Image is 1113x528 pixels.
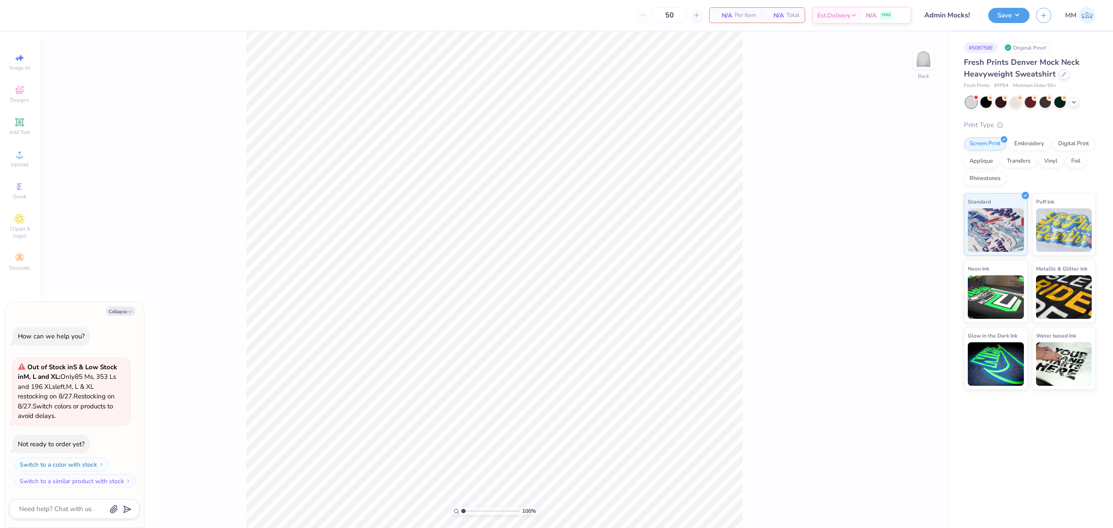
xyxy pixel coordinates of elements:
[1065,10,1076,20] span: MM
[968,197,991,206] span: Standard
[964,120,1096,130] div: Print Type
[126,478,131,484] img: Switch to a similar product with stock
[1036,208,1092,252] img: Puff Ink
[964,82,990,90] span: Fresh Prints
[968,331,1017,340] span: Glow in the Dark Ink
[994,82,1009,90] span: # FP94
[18,332,85,341] div: How can we help you?
[10,64,30,71] span: Image AI
[1002,42,1051,53] div: Original Proof
[27,363,79,371] strong: Out of Stock in S
[4,225,35,239] span: Clipart & logos
[968,275,1024,319] img: Neon Ink
[15,458,109,471] button: Switch to a color with stock
[11,161,28,168] span: Upload
[1001,155,1036,168] div: Transfers
[1013,82,1056,90] span: Minimum Order: 50 +
[653,7,686,23] input: – –
[964,155,999,168] div: Applique
[964,42,998,53] div: # 508758E
[968,342,1024,386] img: Glow in the Dark Ink
[968,264,989,273] span: Neon Ink
[1065,7,1096,24] a: MM
[964,172,1006,185] div: Rhinestones
[1036,197,1054,206] span: Puff Ink
[13,193,27,200] span: Greek
[988,8,1030,23] button: Save
[1053,137,1095,150] div: Digital Print
[918,7,982,24] input: Untitled Design
[866,11,876,20] span: N/A
[9,264,30,271] span: Decorate
[1036,275,1092,319] img: Metallic & Glitter Ink
[882,12,891,18] span: FREE
[1066,155,1086,168] div: Foil
[10,97,29,104] span: Designs
[1009,137,1050,150] div: Embroidery
[18,363,117,421] span: Only 85 Ms, 353 Ls and 196 XLs left. M, L & XL restocking on 8/27. Restocking on 8/27. Switch col...
[915,50,932,68] img: Back
[735,11,756,20] span: Per Item
[817,11,850,20] span: Est. Delivery
[786,11,800,20] span: Total
[1079,7,1096,24] img: Mariah Myssa Salurio
[1039,155,1063,168] div: Vinyl
[1036,342,1092,386] img: Water based Ink
[99,462,104,467] img: Switch to a color with stock
[106,307,135,316] button: Collapse
[522,507,536,515] span: 100 %
[964,57,1080,79] span: Fresh Prints Denver Mock Neck Heavyweight Sweatshirt
[964,137,1006,150] div: Screen Print
[715,11,732,20] span: N/A
[15,474,136,488] button: Switch to a similar product with stock
[968,208,1024,252] img: Standard
[918,72,929,80] div: Back
[1036,331,1076,340] span: Water based Ink
[766,11,784,20] span: N/A
[1036,264,1087,273] span: Metallic & Glitter Ink
[18,440,85,448] div: Not ready to order yet?
[9,129,30,136] span: Add Text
